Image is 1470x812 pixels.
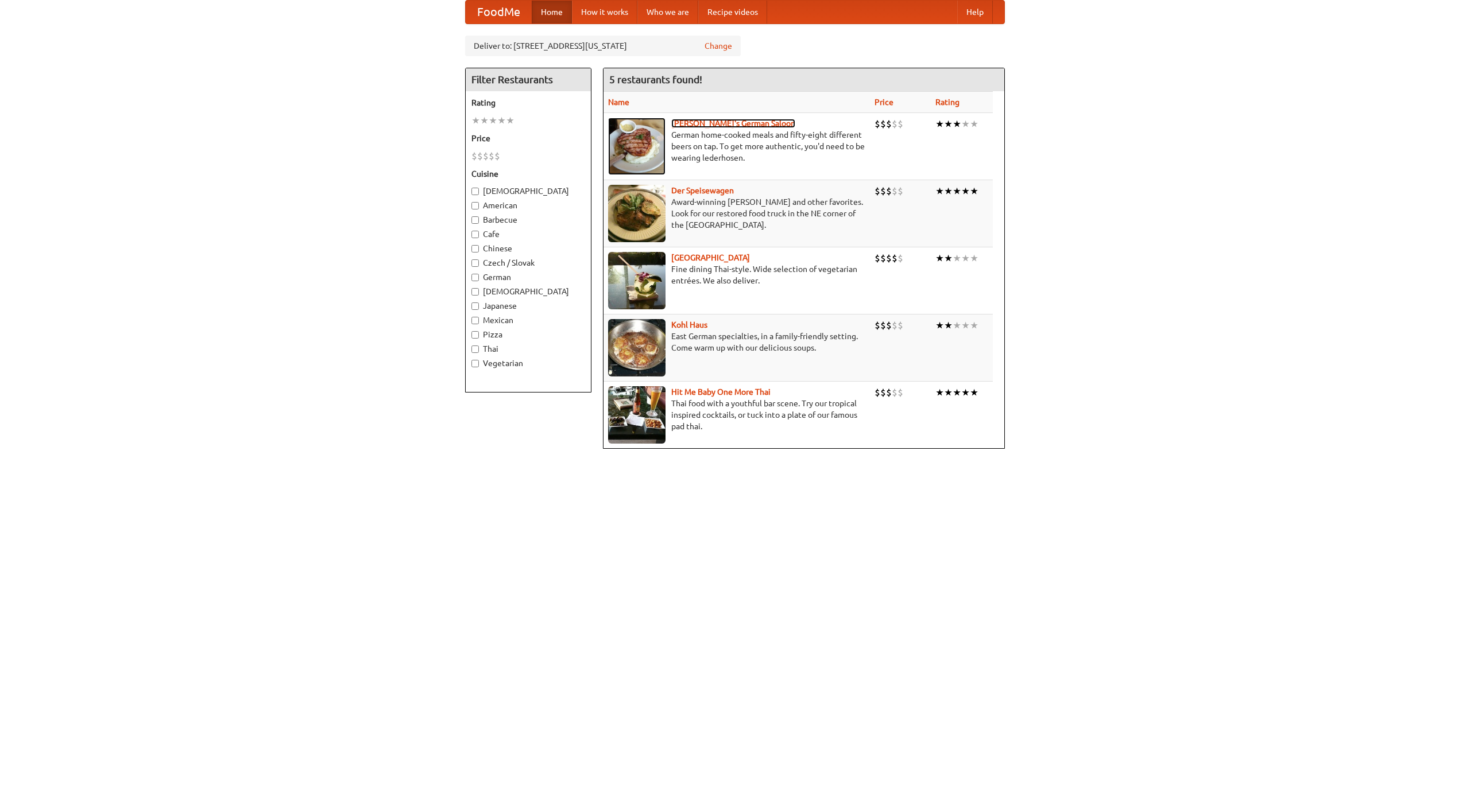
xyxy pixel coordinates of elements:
li: ★ [970,386,978,399]
li: $ [477,150,483,162]
input: Pizza [471,331,479,339]
li: $ [471,150,477,162]
img: satay.jpg [608,252,666,309]
li: ★ [970,185,978,197]
li: $ [892,252,898,265]
li: $ [875,185,880,197]
li: ★ [961,252,970,265]
h5: Rating [471,97,585,108]
a: Help [957,1,993,24]
label: Thai [471,343,585,355]
a: Name [608,98,629,107]
input: Japanese [471,302,479,310]
input: Mexican [471,317,479,324]
p: Award-winning [PERSON_NAME] and other favorites. Look for our restored food truck in the NE corne... [608,196,865,231]
p: German home-cooked meals and fifty-eight different beers on tap. To get more authentic, you'd nee... [608,129,865,164]
li: ★ [961,386,970,399]
li: $ [494,150,500,162]
li: ★ [944,319,953,332]
li: ★ [480,114,489,127]
a: How it works [572,1,637,24]
a: FoodMe [466,1,532,24]
label: Cafe [471,228,585,240]
li: $ [892,118,898,130]
li: ★ [953,185,961,197]
input: [DEMOGRAPHIC_DATA] [471,288,479,296]
li: ★ [506,114,514,127]
li: $ [886,118,892,130]
li: $ [898,386,903,399]
li: ★ [953,252,961,265]
img: esthers.jpg [608,118,666,175]
input: American [471,202,479,209]
a: Der Speisewagen [671,186,734,195]
li: $ [892,185,898,197]
li: ★ [935,386,944,399]
li: ★ [944,386,953,399]
a: [PERSON_NAME]'s German Saloon [671,119,795,128]
li: $ [898,319,903,332]
li: ★ [961,118,970,130]
label: Barbecue [471,214,585,226]
h4: Filter Restaurants [466,68,591,91]
label: American [471,200,585,211]
label: Vegetarian [471,358,585,369]
a: Rating [935,98,960,107]
li: ★ [935,185,944,197]
li: ★ [944,185,953,197]
label: German [471,271,585,283]
label: Czech / Slovak [471,257,585,269]
li: $ [875,252,880,265]
label: [DEMOGRAPHIC_DATA] [471,286,585,297]
li: $ [880,386,886,399]
li: ★ [944,252,953,265]
li: ★ [961,185,970,197]
li: $ [880,118,886,130]
a: Home [532,1,572,24]
ng-pluralize: 5 restaurants found! [609,74,702,85]
li: $ [880,319,886,332]
li: $ [892,319,898,332]
a: Kohl Haus [671,320,707,329]
img: babythai.jpg [608,386,666,444]
li: ★ [953,319,961,332]
li: $ [898,118,903,130]
li: $ [886,319,892,332]
a: [GEOGRAPHIC_DATA] [671,253,750,262]
li: ★ [970,252,978,265]
li: ★ [961,319,970,332]
img: speisewagen.jpg [608,185,666,242]
li: ★ [497,114,506,127]
li: $ [886,185,892,197]
h5: Cuisine [471,168,585,180]
li: ★ [935,319,944,332]
b: Hit Me Baby One More Thai [671,387,771,397]
input: Thai [471,345,479,353]
li: ★ [970,319,978,332]
input: Barbecue [471,216,479,224]
input: [DEMOGRAPHIC_DATA] [471,188,479,195]
li: $ [875,319,880,332]
li: ★ [471,114,480,127]
li: $ [489,150,494,162]
li: $ [880,252,886,265]
h5: Price [471,133,585,144]
li: ★ [489,114,497,127]
input: Chinese [471,245,479,252]
li: ★ [935,118,944,130]
label: Japanese [471,300,585,312]
p: Fine dining Thai-style. Wide selection of vegetarian entrées. We also deliver. [608,263,865,286]
input: Cafe [471,231,479,238]
li: ★ [935,252,944,265]
li: $ [886,386,892,399]
li: $ [880,185,886,197]
li: $ [892,386,898,399]
input: German [471,274,479,281]
p: East German specialties, in a family-friendly setting. Come warm up with our delicious soups. [608,331,865,353]
label: Mexican [471,314,585,326]
li: ★ [970,118,978,130]
p: Thai food with a youthful bar scene. Try our tropical inspired cocktails, or tuck into a plate of... [608,398,865,432]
